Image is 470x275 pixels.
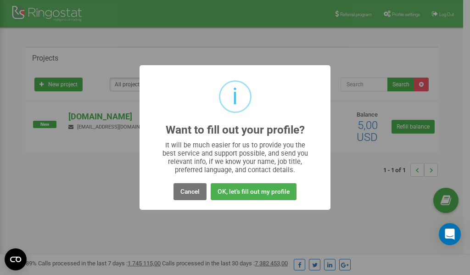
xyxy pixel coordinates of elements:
button: OK, let's fill out my profile [211,183,297,200]
button: Open CMP widget [5,248,27,270]
div: Open Intercom Messenger [439,223,461,245]
div: It will be much easier for us to provide you the best service and support possible, and send you ... [158,141,313,174]
div: i [232,82,238,112]
button: Cancel [173,183,207,200]
h2: Want to fill out your profile? [166,124,305,136]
